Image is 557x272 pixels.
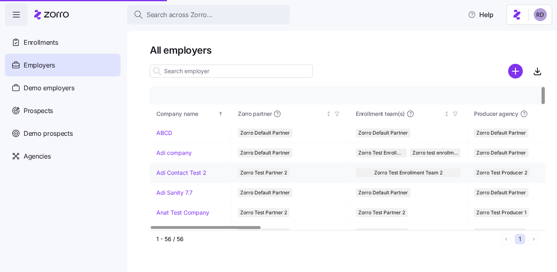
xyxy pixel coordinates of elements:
[358,188,408,197] span: Zorro Default Partner
[358,208,405,217] span: Zorro Test Partner 2
[240,188,290,197] span: Zorro Default Partner
[150,65,313,78] input: Search employer
[218,111,224,117] div: Sorted ascending
[150,44,546,57] h1: All employers
[156,129,172,137] a: ABCD
[150,104,231,123] th: Company nameSorted ascending
[515,234,525,244] button: 1
[358,128,408,137] span: Zorro Default Partner
[461,7,500,23] button: Help
[476,128,526,137] span: Zorro Default Partner
[240,148,290,157] span: Zorro Default Partner
[501,234,511,244] button: Previous page
[444,111,450,117] div: Not sorted
[24,83,75,93] span: Demo employers
[468,10,493,20] span: Help
[127,5,290,24] button: Search across Zorro...
[240,128,290,137] span: Zorro Default Partner
[5,145,121,168] a: Agencies
[24,128,73,139] span: Demo prospects
[374,168,443,177] span: Zorro Test Enrollment Team 2
[5,122,121,145] a: Demo prospects
[156,109,217,118] div: Company name
[5,99,121,122] a: Prospects
[476,208,526,217] span: Zorro Test Producer 1
[474,110,518,118] span: Producer agency
[528,234,539,244] button: Next page
[24,151,50,161] span: Agencies
[349,104,467,123] th: Enrollment team(s)Not sorted
[5,31,121,54] a: Enrollments
[240,208,287,217] span: Zorro Test Partner 2
[326,111,331,117] div: Not sorted
[238,110,272,118] span: Zorro partner
[231,104,349,123] th: Zorro partnerNot sorted
[156,169,206,177] a: Adi Contact Test 2
[156,189,193,197] a: Adi Sanity 7.7
[358,148,404,157] span: Zorro Test Enrollment Team 2
[534,8,547,21] img: 6d862e07fa9c5eedf81a4422c42283ac
[240,168,287,177] span: Zorro Test Partner 2
[508,64,523,78] svg: add icon
[156,209,209,217] a: Anat Test Company
[476,148,526,157] span: Zorro Default Partner
[24,37,58,48] span: Enrollments
[476,168,527,177] span: Zorro Test Producer 2
[24,106,53,116] span: Prospects
[5,54,121,76] a: Employers
[5,76,121,99] a: Demo employers
[147,10,213,20] span: Search across Zorro...
[476,188,526,197] span: Zorro Default Partner
[156,235,498,243] div: 1 - 56 / 56
[412,148,458,157] span: Zorro test enrollment team 1
[24,60,55,70] span: Employers
[356,110,405,118] span: Enrollment team(s)
[156,149,192,157] a: Adi company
